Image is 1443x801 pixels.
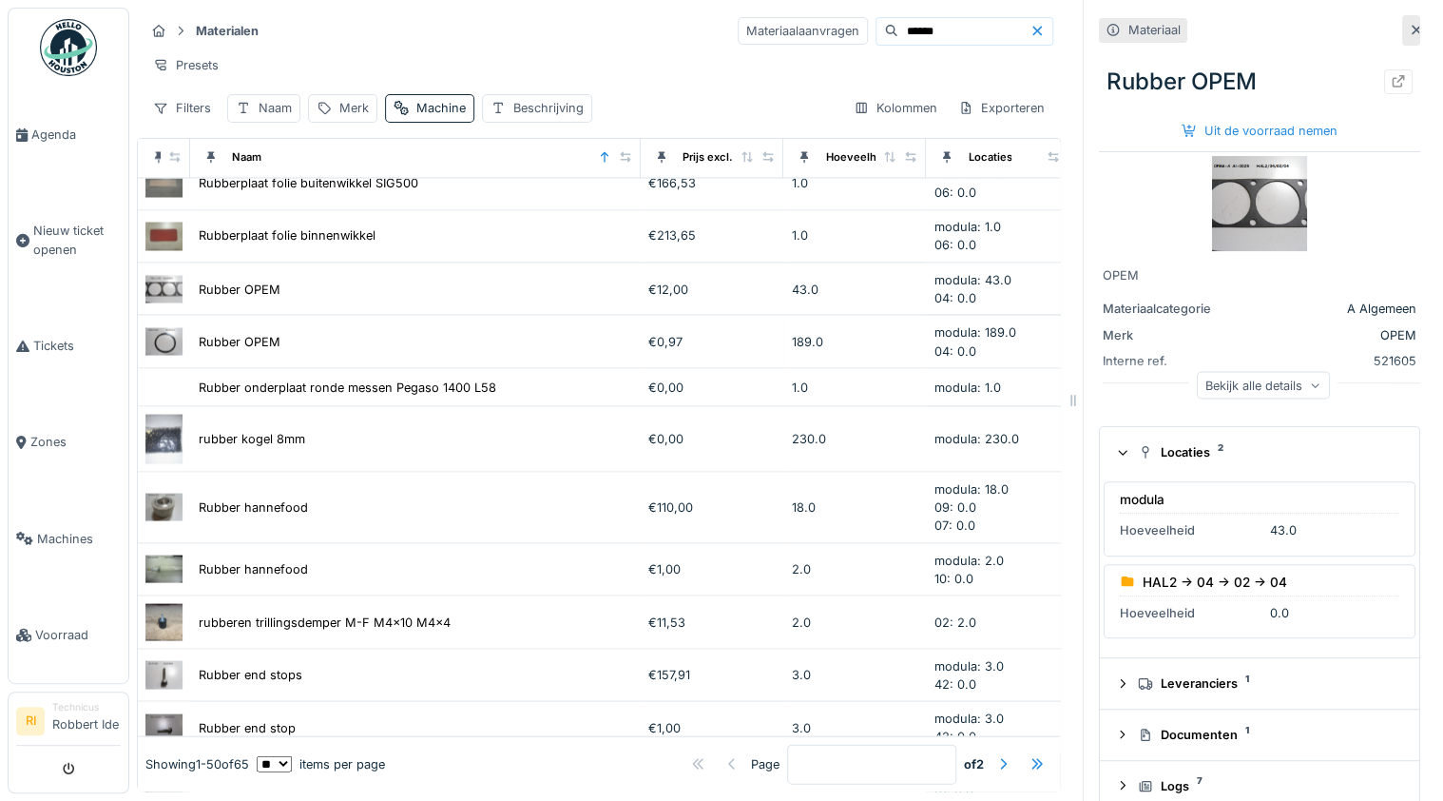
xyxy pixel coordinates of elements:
[30,433,121,451] span: Zones
[40,19,97,76] img: Badge_color-CXgf-gQk.svg
[648,174,776,192] div: €166,53
[199,613,451,631] div: rubberen trillingsdemper M-F M4x10 M4x4
[1103,326,1245,344] div: Merk
[933,186,975,200] span: 06: 0.0
[145,555,183,582] img: Rubber hannefood
[648,429,776,447] div: €0,00
[9,298,128,394] a: Tickets
[1270,521,1297,539] div: 43.0
[791,174,918,192] div: 1.0
[199,559,308,577] div: Rubber hannefood
[968,149,1011,166] div: Locaties
[964,755,984,773] strong: of 2
[16,700,121,746] a: RI TechnicusRobbert Ide
[648,280,776,298] div: €12,00
[1103,266,1416,284] div: OPEM
[648,226,776,244] div: €213,65
[933,499,975,514] span: 09: 0.0
[339,99,369,117] div: Merk
[933,518,974,532] span: 07: 0.0
[9,394,128,490] a: Zones
[145,327,183,355] img: Rubber OPEM
[933,481,1008,496] span: modula: 18.0
[37,530,121,548] span: Machines
[933,729,975,743] span: 42: 0.0
[145,275,183,303] img: Rubber OPEM
[933,711,1003,725] span: modula: 3.0
[791,559,918,577] div: 2.0
[1107,666,1412,701] summary: Leveranciers1
[738,17,868,45] div: Materiaalaanvragen
[1128,21,1181,39] div: Materiaal
[791,665,918,683] div: 3.0
[199,665,302,683] div: Rubber end stops
[933,431,1018,445] span: modula: 230.0
[199,174,418,192] div: Rubberplaat folie buitenwikkel SIG500
[145,222,183,249] img: Rubberplaat folie binnenwikkel
[791,378,918,396] div: 1.0
[145,493,183,520] img: Rubber hannefood
[933,290,975,304] span: 04: 0.0
[145,713,183,741] img: Rubber end stop
[199,498,308,516] div: Rubber hannefood
[199,226,375,244] div: Rubberplaat folie binnenwikkel
[791,226,918,244] div: 1.0
[933,220,1000,234] span: modula: 1.0
[199,718,296,736] div: Rubber end stop
[259,99,292,117] div: Naam
[145,414,183,463] img: rubber kogel 8mm
[791,613,918,631] div: 2.0
[52,700,121,714] div: Technicus
[791,498,918,516] div: 18.0
[648,498,776,516] div: €110,00
[1107,717,1412,752] summary: Documenten1
[648,559,776,577] div: €1,00
[35,626,121,644] span: Voorraad
[1120,490,1164,509] div: modula
[933,272,1010,286] span: modula: 43.0
[9,87,128,183] a: Agenda
[791,718,918,736] div: 3.0
[1270,604,1289,622] div: 0.0
[145,169,183,197] img: Rubberplaat folie buitenwikkel SIG500
[933,615,975,629] span: 02: 2.0
[33,222,121,258] span: Nieuw ticket openen
[145,755,249,773] div: Showing 1 - 50 of 65
[199,378,496,396] div: Rubber onderplaat ronde messen Pegaso 1400 L58
[648,613,776,631] div: €11,53
[933,380,1000,394] span: modula: 1.0
[188,22,266,40] strong: Materialen
[144,51,227,79] div: Presets
[1253,352,1416,370] div: 521605
[1107,435,1412,470] summary: Locaties2
[16,707,45,735] li: RI
[648,378,776,396] div: €0,00
[791,429,918,447] div: 230.0
[933,571,972,585] span: 10: 0.0
[1099,57,1420,107] div: Rubber OPEM
[791,280,918,298] div: 43.0
[933,553,1003,567] span: modula: 2.0
[1120,521,1262,539] div: Hoeveelheid
[1103,300,1245,318] div: Materiaalcategorie
[845,94,946,122] div: Kolommen
[144,94,220,122] div: Filters
[199,280,280,298] div: Rubber OPEM
[416,99,466,117] div: Machine
[31,126,121,144] span: Agenda
[1253,300,1416,318] div: A Algemeen
[9,491,128,587] a: Machines
[825,149,892,166] div: Hoeveelheid
[199,429,305,447] div: rubber kogel 8mm
[1197,371,1330,399] div: Bekijk alle details
[648,332,776,350] div: €0,97
[791,332,918,350] div: 189.0
[1143,573,1287,592] div: HAL2 -> 04 -> 02 -> 04
[933,658,1003,673] span: modula: 3.0
[9,183,128,298] a: Nieuw ticket openen
[933,676,975,691] span: 42: 0.0
[1138,726,1396,744] div: Documenten
[1212,156,1307,251] img: Rubber OPEM
[145,603,183,640] img: rubberen trillingsdemper M-F M4x10 M4x4
[52,700,121,741] li: Robbert Ide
